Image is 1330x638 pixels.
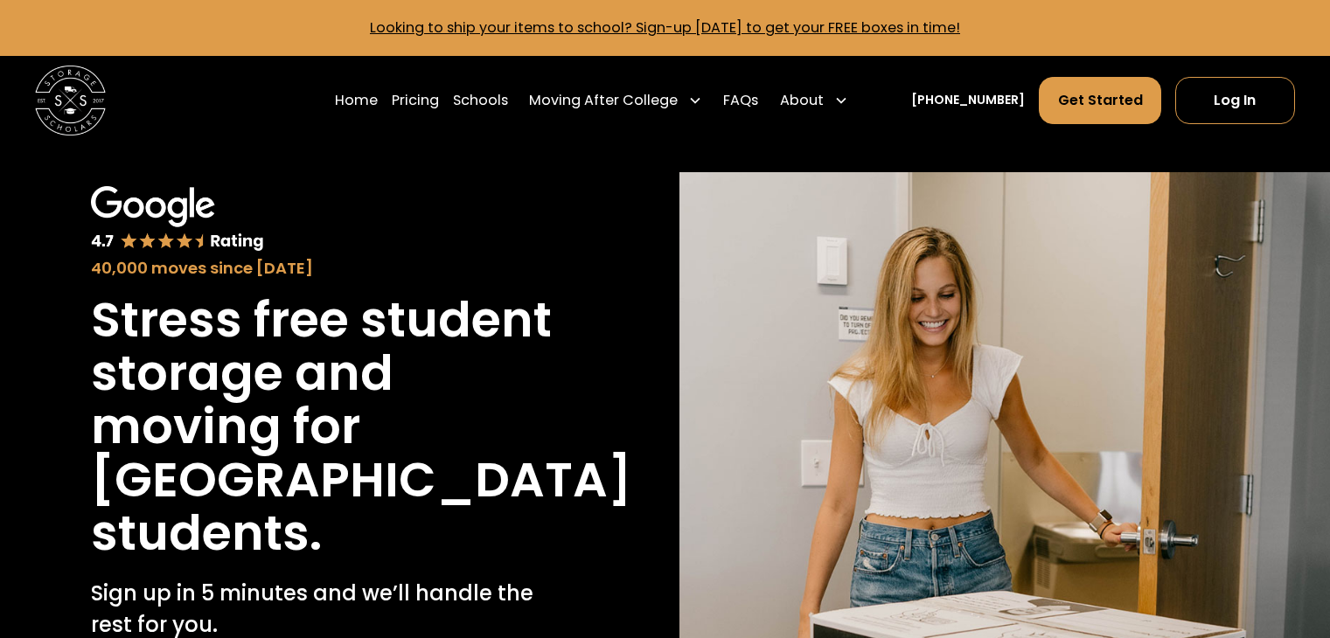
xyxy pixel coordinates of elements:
a: FAQs [723,76,758,125]
img: Google 4.7 star rating [91,186,263,253]
a: Schools [453,76,508,125]
div: 40,000 moves since [DATE] [91,256,560,280]
div: Moving After College [529,90,678,111]
h1: [GEOGRAPHIC_DATA] [91,454,631,507]
a: Get Started [1039,77,1160,124]
img: Storage Scholars main logo [35,66,106,136]
div: About [773,76,855,125]
h1: Stress free student storage and moving for [91,294,560,454]
h1: students. [91,507,322,560]
div: About [780,90,824,111]
a: Pricing [392,76,439,125]
a: Home [335,76,378,125]
a: Log In [1175,77,1295,124]
div: Moving After College [522,76,709,125]
a: Looking to ship your items to school? Sign-up [DATE] to get your FREE boxes in time! [370,17,960,38]
a: [PHONE_NUMBER] [911,91,1025,109]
